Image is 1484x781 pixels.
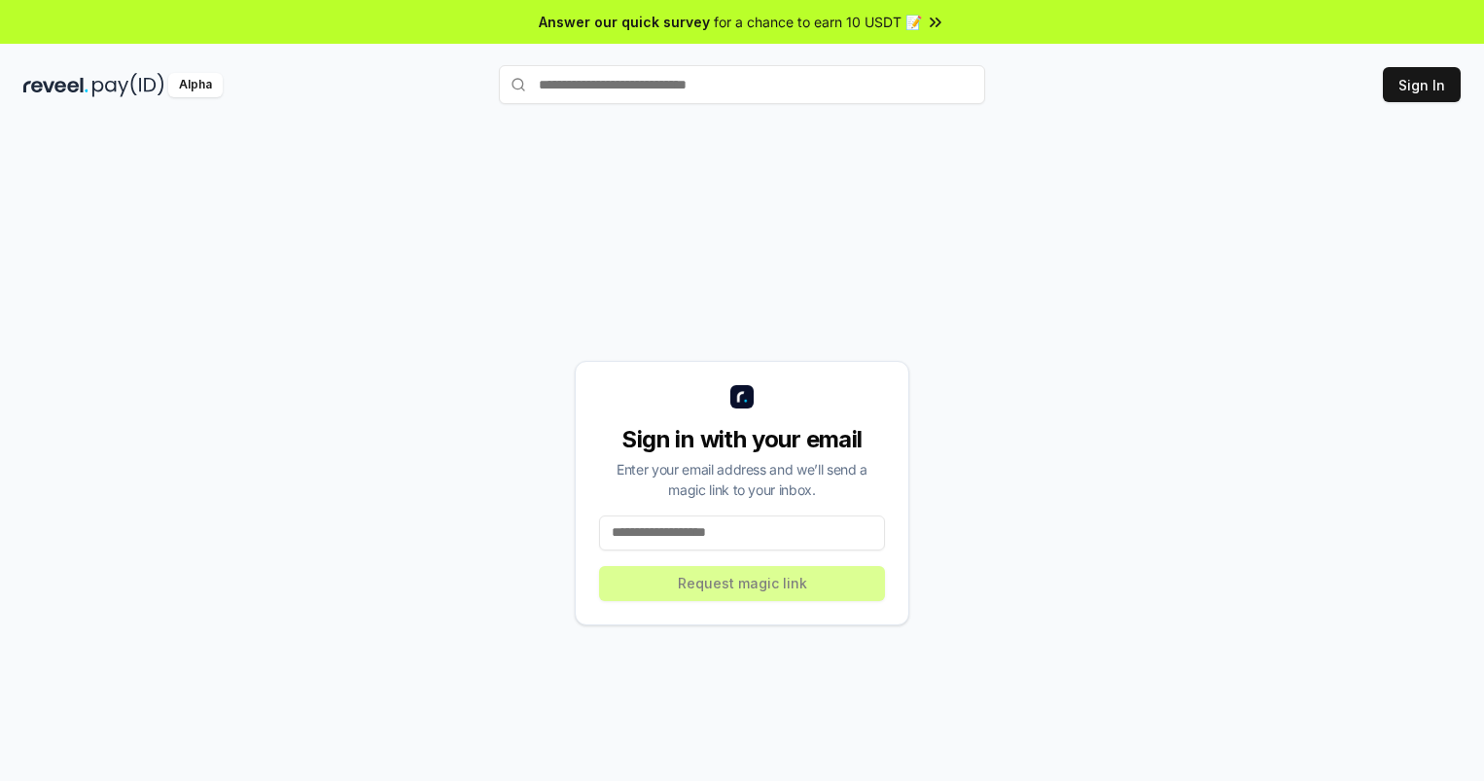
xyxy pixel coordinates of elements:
img: reveel_dark [23,73,88,97]
span: Answer our quick survey [539,12,710,32]
div: Alpha [168,73,223,97]
div: Sign in with your email [599,424,885,455]
span: for a chance to earn 10 USDT 📝 [714,12,922,32]
button: Sign In [1383,67,1461,102]
div: Enter your email address and we’ll send a magic link to your inbox. [599,459,885,500]
img: logo_small [730,385,754,408]
img: pay_id [92,73,164,97]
